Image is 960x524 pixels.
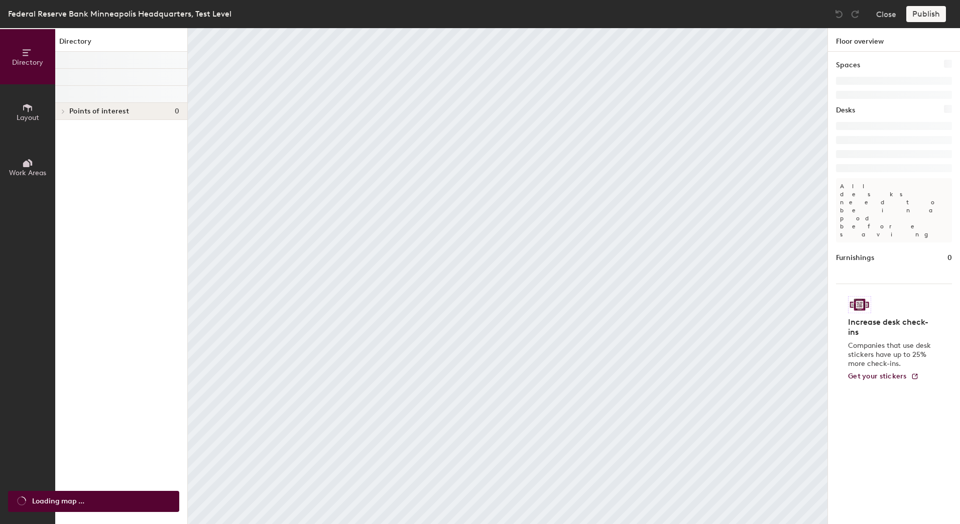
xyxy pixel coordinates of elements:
h1: Directory [55,36,187,52]
a: Get your stickers [848,372,919,381]
p: All desks need to be in a pod before saving [836,178,952,242]
button: Close [876,6,896,22]
img: Redo [850,9,860,19]
img: Undo [834,9,844,19]
h1: 0 [947,252,952,264]
h1: Furnishings [836,252,874,264]
span: Directory [12,58,43,67]
h1: Floor overview [828,28,960,52]
span: Loading map ... [32,496,84,507]
h1: Desks [836,105,855,116]
canvas: Map [188,28,827,524]
p: Companies that use desk stickers have up to 25% more check-ins. [848,341,934,368]
h4: Increase desk check-ins [848,317,934,337]
span: Work Areas [9,169,46,177]
h1: Spaces [836,60,860,71]
div: Federal Reserve Bank Minneapolis Headquarters, Test Level [8,8,231,20]
img: Sticker logo [848,296,871,313]
span: Layout [17,113,39,122]
span: Get your stickers [848,372,907,380]
span: 0 [175,107,179,115]
span: Points of interest [69,107,129,115]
